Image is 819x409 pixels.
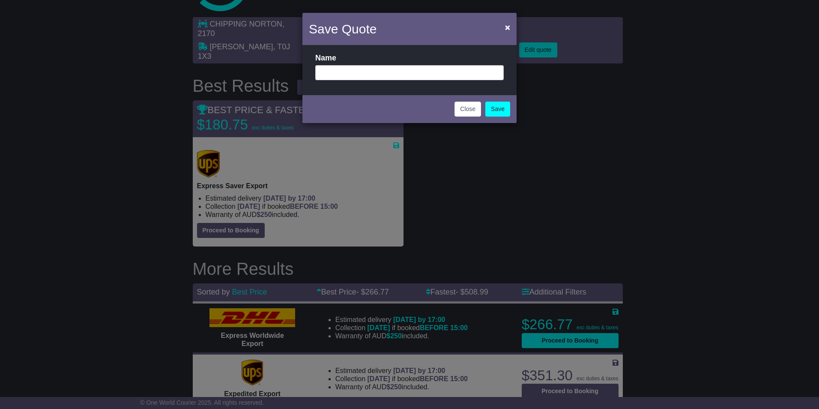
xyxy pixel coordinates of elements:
[454,102,481,117] button: Close
[485,102,510,117] a: Save
[309,19,377,39] h4: Save Quote
[505,22,510,32] span: ×
[501,18,514,36] button: Close
[315,54,336,63] label: Name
